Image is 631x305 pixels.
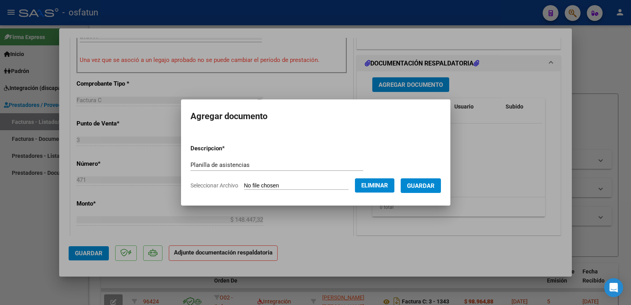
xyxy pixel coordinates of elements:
h2: Agregar documento [190,109,441,124]
span: Seleccionar Archivo [190,182,238,189]
button: Eliminar [355,178,394,193]
button: Guardar [401,178,441,193]
p: Descripcion [190,144,266,153]
span: Eliminar [361,182,388,189]
span: Guardar [407,182,435,189]
div: Open Intercom Messenger [604,278,623,297]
